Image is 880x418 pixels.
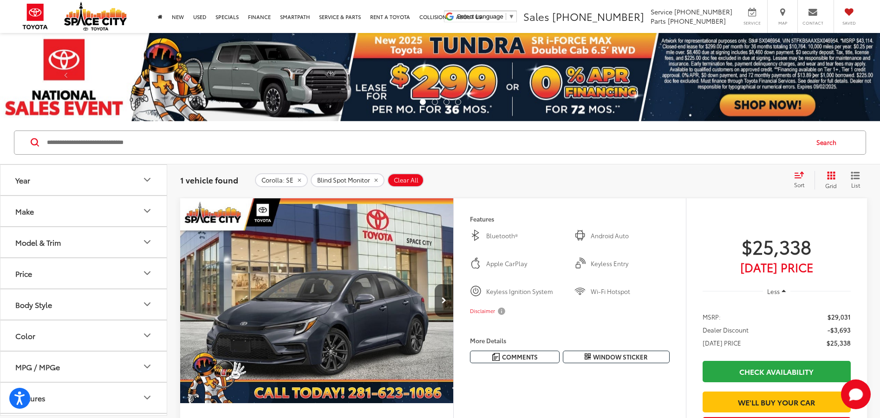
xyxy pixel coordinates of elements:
[591,231,670,241] span: Android Auto
[668,16,726,26] span: [PHONE_NUMBER]
[15,362,60,371] div: MPG / MPGe
[828,312,851,321] span: $29,031
[142,361,153,372] div: MPG / MPGe
[15,269,32,278] div: Price
[703,392,851,412] a: We'll Buy Your Car
[180,198,454,404] img: 2025 Toyota Corolla SE
[64,2,127,31] img: Space City Toyota
[552,9,644,24] span: [PHONE_NUMBER]
[492,353,500,361] img: Comments
[703,312,721,321] span: MSRP:
[15,176,30,184] div: Year
[742,20,763,26] span: Service
[470,216,670,222] h4: Features
[802,20,823,26] span: Contact
[435,284,453,317] button: Next image
[142,392,153,403] div: Features
[508,13,515,20] span: ▼
[142,268,153,279] div: Price
[591,287,670,296] span: Wi-Fi Hotspot
[180,198,454,404] a: 2025 Toyota Corolla SE2025 Toyota Corolla SE2025 Toyota Corolla SE2025 Toyota Corolla SE
[486,259,565,268] span: Apple CarPlay
[703,235,851,258] span: $25,338
[841,379,871,409] svg: Start Chat
[15,238,61,247] div: Model & Trim
[457,13,503,20] span: Select Language
[772,20,793,26] span: Map
[0,196,168,226] button: MakeMake
[0,352,168,382] button: MPG / MPGeMPG / MPGe
[261,176,293,184] span: Corolla: SE
[789,171,815,189] button: Select sort value
[470,351,560,363] button: Comments
[486,287,565,296] span: Keyless Ignition System
[563,351,670,363] button: Window Sticker
[0,165,168,195] button: YearYear
[703,338,741,347] span: [DATE] PRICE
[470,337,670,344] h4: More Details
[651,16,666,26] span: Parts
[506,13,506,20] span: ​
[15,300,52,309] div: Body Style
[674,7,732,16] span: [PHONE_NUMBER]
[841,379,871,409] button: Toggle Chat Window
[142,299,153,310] div: Body Style
[502,353,538,361] span: Comments
[180,174,238,185] span: 1 vehicle found
[15,331,35,340] div: Color
[470,307,495,315] span: Disclaimer
[0,289,168,320] button: Body StyleBody Style
[703,325,749,334] span: Dealer Discount
[0,320,168,351] button: ColorColor
[839,20,859,26] span: Saved
[311,173,385,187] button: remove Blind%20Spot%20Monitor
[827,338,851,347] span: $25,338
[808,131,850,154] button: Search
[255,173,308,187] button: remove Corolla: SE
[703,262,851,272] span: [DATE] Price
[523,9,549,24] span: Sales
[394,176,418,184] span: Clear All
[470,301,507,321] button: Disclaimer
[317,176,370,184] span: Blind Spot Monitor
[180,198,454,404] div: 2025 Toyota Corolla SE 0
[703,361,851,382] a: Check Availability
[593,353,647,361] span: Window Sticker
[651,7,672,16] span: Service
[763,283,791,300] button: Less
[486,231,565,241] span: Bluetooth®
[585,353,591,360] i: Window Sticker
[794,181,804,189] span: Sort
[851,181,860,189] span: List
[0,258,168,288] button: PricePrice
[0,383,168,413] button: FeaturesFeatures
[46,131,808,154] input: Search by Make, Model, or Keyword
[142,236,153,248] div: Model & Trim
[142,330,153,341] div: Color
[815,171,844,189] button: Grid View
[15,207,34,216] div: Make
[591,259,670,268] span: Keyless Entry
[142,205,153,216] div: Make
[0,227,168,257] button: Model & TrimModel & Trim
[387,173,424,187] button: Clear All
[844,171,867,189] button: List View
[15,393,46,402] div: Features
[767,287,780,295] span: Less
[828,325,851,334] span: -$3,693
[825,182,837,189] span: Grid
[142,174,153,185] div: Year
